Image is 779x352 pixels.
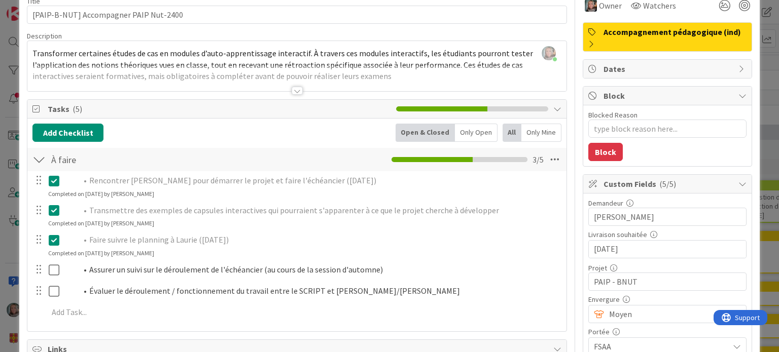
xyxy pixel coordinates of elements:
input: Add Checklist... [48,150,276,169]
div: Livraison souhaitée [588,231,747,238]
span: Moyen [609,307,724,321]
div: Open & Closed [396,124,455,142]
span: Description [27,31,62,41]
div: Only Open [455,124,498,142]
div: All [503,124,521,142]
input: type card name here... [27,6,566,24]
div: Completed on [DATE] by [PERSON_NAME] [48,189,154,199]
li: Assurer un suivi sur le déroulement de l'échéancier (au cours de la session d'automne) [77,264,559,276]
span: ( 5 ) [73,104,82,114]
button: Block [588,143,623,161]
input: MM/DD/YYYY [594,241,741,258]
span: 3 / 5 [533,153,544,166]
span: Block [604,90,733,102]
div: Completed on [DATE] by [PERSON_NAME] [48,249,154,258]
label: Blocked Reason [588,110,638,120]
span: Dates [604,63,733,75]
span: Custom Fields [604,178,733,190]
div: Only Mine [521,124,561,142]
li: Faire suivre le planning à Laurie ([DATE]) [77,234,559,246]
img: pF3T7KHogI34zmrjy01GayrrelG2yDT7.jpg [542,46,556,60]
button: Add Checklist [32,124,103,142]
span: Tasks [48,103,391,115]
span: Transformer certaines études de cas en modules d’auto-apprentissage interactif. À travers ces mod... [32,48,535,81]
div: Portée [588,328,747,335]
span: ( 5/5 ) [659,179,676,189]
span: Support [21,2,46,14]
li: Transmettre des exemples de capsules interactives qui pourraient s'apparenter à ce que le projet ... [77,205,559,216]
li: Rencontrer [PERSON_NAME] pour démarrer le projet et faire l'échéancier ([DATE]) [77,175,559,186]
label: Projet [588,263,607,272]
li: Évaluer le déroulement / fonctionnement du travail entre le SCRIPT et [PERSON_NAME]/[PERSON_NAME] [77,285,559,297]
div: Completed on [DATE] by [PERSON_NAME] [48,219,154,228]
span: Accompagnement pédagogique (ind) [604,26,747,38]
label: Demandeur [588,199,623,208]
div: Envergure [588,296,747,303]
